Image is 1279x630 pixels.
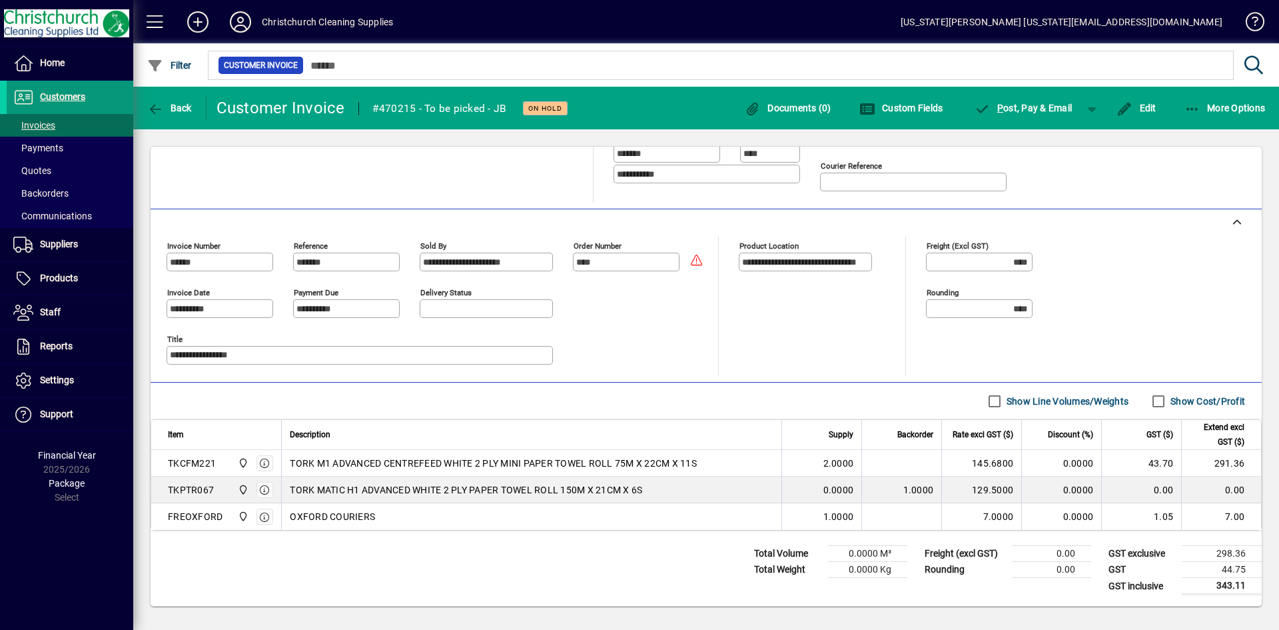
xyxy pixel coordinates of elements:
mat-label: Product location [739,241,799,251]
span: Payments [13,143,63,153]
mat-label: Order number [574,241,622,251]
button: Edit [1113,96,1160,120]
div: #470215 - To be picked - JB [372,98,507,119]
span: Christchurch Cleaning Supplies Ltd [234,456,250,471]
mat-label: Payment due [294,288,338,297]
span: Backorders [13,188,69,199]
span: Item [168,427,184,442]
td: 0.0000 [1021,450,1101,477]
span: Home [40,57,65,68]
button: Back [144,96,195,120]
label: Show Line Volumes/Weights [1004,395,1128,408]
td: 1.05 [1101,503,1181,530]
div: FREOXFORD [168,510,222,523]
td: Rounding [918,562,1011,578]
a: Payments [7,137,133,159]
mat-label: Rounding [927,288,959,297]
td: GST [1102,562,1182,578]
button: Filter [144,53,195,77]
a: Quotes [7,159,133,182]
mat-label: Delivery status [420,288,472,297]
div: [US_STATE][PERSON_NAME] [US_STATE][EMAIL_ADDRESS][DOMAIN_NAME] [901,11,1222,33]
td: 0.0000 M³ [827,546,907,562]
span: P [997,103,1003,113]
mat-label: Invoice number [167,241,220,251]
span: Invoices [13,120,55,131]
a: Knowledge Base [1236,3,1262,46]
span: Customers [40,91,85,102]
div: TKPTR067 [168,483,214,497]
td: 7.00 [1181,503,1261,530]
button: More Options [1181,96,1269,120]
td: 0.0000 [1021,503,1101,530]
span: Backorder [897,427,933,442]
span: Custom Fields [859,103,943,113]
span: Staff [40,307,61,317]
span: GST ($) [1146,427,1173,442]
a: Communications [7,205,133,227]
div: 145.6800 [950,457,1013,470]
span: Back [147,103,192,113]
mat-label: Invoice date [167,288,210,297]
td: 0.00 [1101,477,1181,503]
button: Post, Pay & Email [967,96,1078,120]
span: 0.0000 [823,483,854,497]
a: Invoices [7,114,133,137]
span: Edit [1116,103,1156,113]
span: Settings [40,375,74,385]
span: TORK M1 ADVANCED CENTREFEED WHITE 2 PLY MINI PAPER TOWEL ROLL 75M X 22CM X 11S [290,457,697,470]
a: Backorders [7,182,133,205]
td: 343.11 [1182,578,1262,595]
a: Home [7,47,133,80]
span: Extend excl GST ($) [1190,420,1244,449]
a: Settings [7,364,133,397]
mat-label: Freight (excl GST) [927,241,989,251]
span: 2.0000 [823,457,854,470]
mat-label: Reference [294,241,328,251]
td: 44.75 [1182,562,1262,578]
span: Financial Year [38,450,96,461]
span: Rate excl GST ($) [953,427,1013,442]
div: 129.5000 [950,483,1013,497]
span: Documents (0) [745,103,831,113]
span: Communications [13,211,92,221]
td: 0.0000 Kg [827,562,907,578]
a: Suppliers [7,228,133,261]
button: Documents (0) [741,96,835,120]
td: 43.70 [1101,450,1181,477]
span: Support [40,409,73,419]
span: Christchurch Cleaning Supplies Ltd [234,509,250,524]
span: Package [49,478,85,489]
label: Show Cost/Profit [1168,395,1245,408]
a: Support [7,398,133,431]
span: 1.0000 [823,510,854,523]
button: Custom Fields [856,96,947,120]
span: Reports [40,341,73,351]
span: Filter [147,60,192,71]
a: Staff [7,296,133,329]
span: Description [290,427,330,442]
span: Customer Invoice [224,59,298,72]
span: Discount (%) [1048,427,1093,442]
div: Customer Invoice [216,97,345,119]
span: OXFORD COURIERS [290,510,375,523]
span: ost, Pay & Email [974,103,1072,113]
a: Reports [7,330,133,363]
td: GST inclusive [1102,578,1182,595]
div: TKCFM221 [168,457,216,470]
td: 291.36 [1181,450,1261,477]
td: 0.0000 [1021,477,1101,503]
app-page-header-button: Back [133,96,207,120]
span: Suppliers [40,239,78,249]
td: GST exclusive [1102,546,1182,562]
span: On hold [528,104,562,113]
span: Supply [829,427,853,442]
td: Total Volume [747,546,827,562]
div: Christchurch Cleaning Supplies [262,11,393,33]
td: 0.00 [1181,477,1261,503]
div: 7.0000 [950,510,1013,523]
button: Add [177,10,219,34]
mat-label: Title [167,335,183,344]
td: Total Weight [747,562,827,578]
span: TORK MATIC H1 ADVANCED WHITE 2 PLY PAPER TOWEL ROLL 150M X 21CM X 6S [290,483,642,497]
